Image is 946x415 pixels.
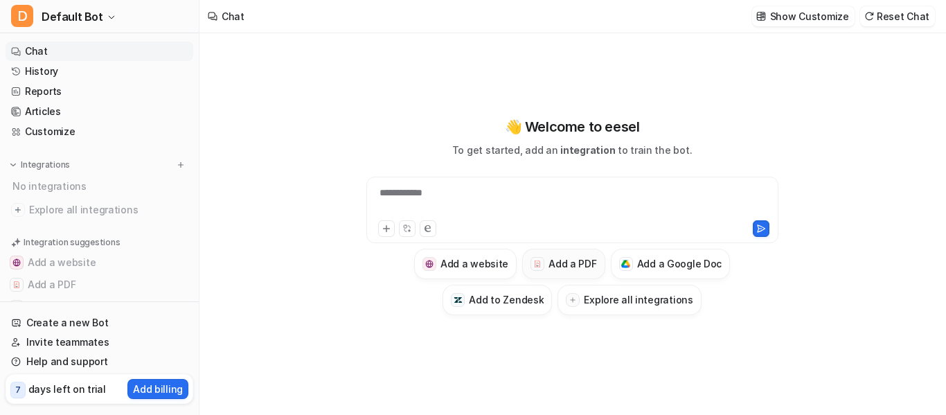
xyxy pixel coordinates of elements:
[8,160,18,170] img: expand menu
[6,62,193,81] a: History
[127,379,188,399] button: Add billing
[6,102,193,121] a: Articles
[756,11,766,21] img: customize
[505,116,640,137] p: 👋 Welcome to eesel
[6,313,193,333] a: Create a new Bot
[864,11,874,21] img: reset
[425,260,434,269] img: Add a website
[29,199,188,221] span: Explore all integrations
[6,122,193,141] a: Customize
[6,82,193,101] a: Reports
[454,296,463,305] img: Add to Zendesk
[637,256,722,271] h3: Add a Google Doc
[469,292,544,307] h3: Add to Zendesk
[21,159,70,170] p: Integrations
[6,296,193,318] button: Add a Google DocAdd a Google Doc
[548,256,596,271] h3: Add a PDF
[222,9,244,24] div: Chat
[621,260,630,268] img: Add a Google Doc
[6,42,193,61] a: Chat
[611,249,731,279] button: Add a Google DocAdd a Google Doc
[752,6,855,26] button: Show Customize
[770,9,849,24] p: Show Customize
[522,249,605,279] button: Add a PDFAdd a PDF
[11,5,33,27] span: D
[452,143,692,157] p: To get started, add an to train the bot.
[6,333,193,352] a: Invite teammates
[560,144,615,156] span: integration
[6,200,193,220] a: Explore all integrations
[414,249,517,279] button: Add a websiteAdd a website
[557,285,701,315] button: Explore all integrations
[443,285,552,315] button: Add to ZendeskAdd to Zendesk
[440,256,508,271] h3: Add a website
[8,175,193,197] div: No integrations
[12,258,21,267] img: Add a website
[6,158,74,172] button: Integrations
[11,203,25,217] img: explore all integrations
[176,160,186,170] img: menu_add.svg
[15,384,21,396] p: 7
[860,6,935,26] button: Reset Chat
[12,281,21,289] img: Add a PDF
[6,251,193,274] button: Add a websiteAdd a website
[6,274,193,296] button: Add a PDFAdd a PDF
[24,236,120,249] p: Integration suggestions
[584,292,693,307] h3: Explore all integrations
[533,260,542,268] img: Add a PDF
[42,7,103,26] span: Default Bot
[133,382,183,396] p: Add billing
[6,352,193,371] a: Help and support
[28,382,106,396] p: days left on trial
